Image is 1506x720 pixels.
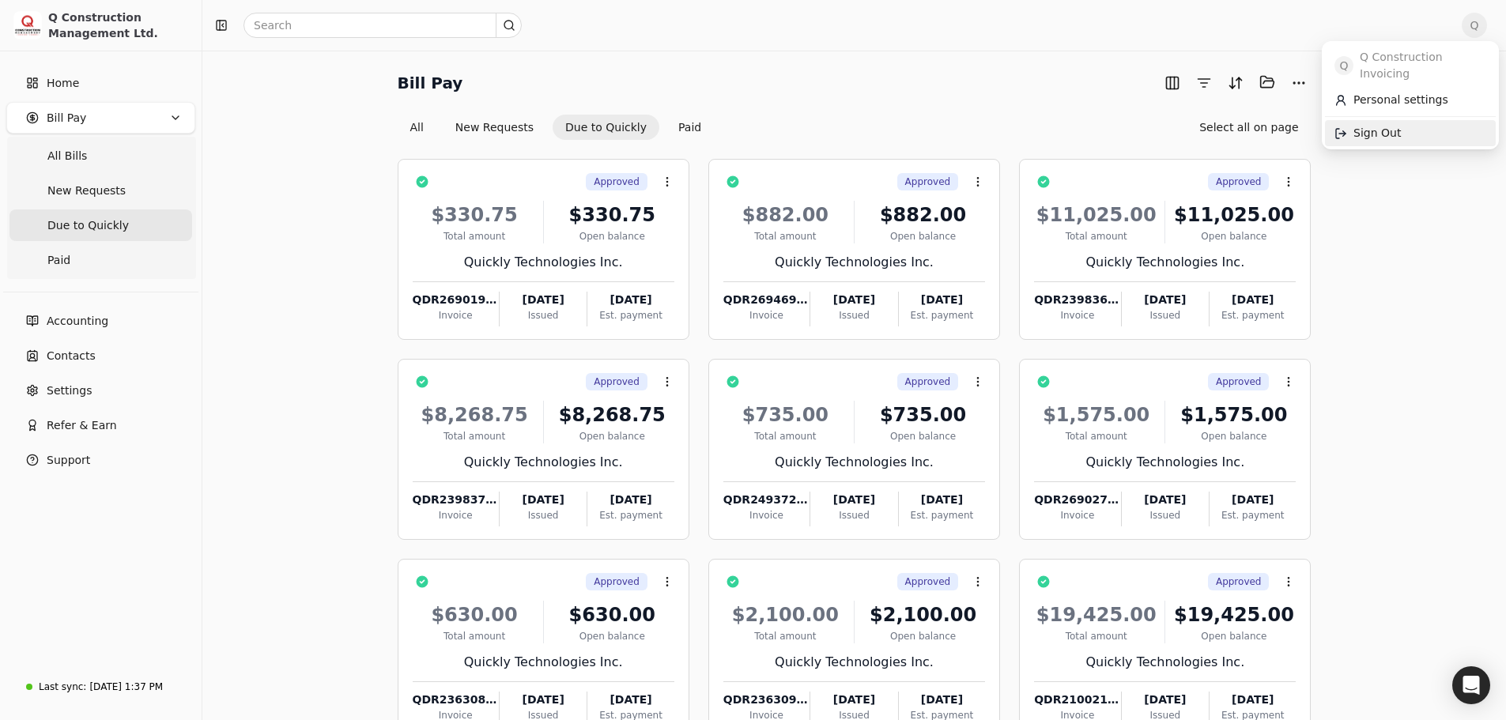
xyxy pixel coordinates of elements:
div: [DATE] 1:37 PM [89,680,163,694]
span: Approved [594,175,640,189]
div: [DATE] [1210,692,1296,708]
div: [DATE] [1210,292,1296,308]
div: $2,100.00 [723,601,847,629]
a: Home [6,67,195,99]
div: QDR249372-0551 [723,492,810,508]
div: Invoice filter options [398,115,715,140]
div: [DATE] [1122,492,1209,508]
span: Bill Pay [47,110,86,126]
a: Paid [9,244,192,276]
div: $882.00 [723,201,847,229]
div: Total amount [723,229,847,243]
div: $735.00 [723,401,847,429]
div: Invoice [1034,308,1120,322]
div: Est. payment [1210,308,1296,322]
h2: Bill Pay [398,70,463,96]
div: QDR269019-021 [413,292,499,308]
button: Sort [1223,70,1248,96]
a: Contacts [6,340,195,371]
div: [DATE] [587,292,674,308]
div: $735.00 [861,401,985,429]
div: [DATE] [899,692,985,708]
span: Due to Quickly [47,217,129,234]
span: Sign Out [1353,125,1401,141]
span: Settings [47,383,92,399]
div: $2,100.00 [861,601,985,629]
div: Issued [1122,308,1209,322]
div: QDR210021-0539 [1034,692,1120,708]
div: Quickly Technologies Inc. [723,653,985,672]
div: Quickly Technologies Inc. [723,453,985,472]
a: All Bills [9,140,192,172]
span: Approved [1216,575,1262,589]
div: Issued [810,308,897,322]
div: Last sync: [39,680,86,694]
span: Q Construction Invoicing [1360,49,1486,82]
img: 3171ca1f-602b-4dfe-91f0-0ace091e1481.jpeg [13,11,42,40]
div: Q Construction Management Ltd. [48,9,188,41]
div: Total amount [1034,429,1158,443]
button: Support [6,444,195,476]
div: Invoice [1034,508,1120,522]
div: $11,025.00 [1172,201,1296,229]
div: Est. payment [899,508,985,522]
div: Open balance [1172,429,1296,443]
div: Est. payment [1210,508,1296,522]
button: Due to Quickly [553,115,659,140]
button: Bill Pay [6,102,195,134]
div: QDR239837-15-1 [413,492,499,508]
div: Issued [500,308,587,322]
div: Issued [500,508,587,522]
span: New Requests [47,183,126,199]
div: Total amount [413,229,537,243]
span: Paid [47,252,70,269]
div: [DATE] [500,492,587,508]
div: Est. payment [587,308,674,322]
div: $882.00 [861,201,985,229]
div: Quickly Technologies Inc. [723,253,985,272]
div: Total amount [1034,229,1158,243]
div: Open balance [550,629,674,643]
a: Due to Quickly [9,209,192,241]
div: [DATE] [899,492,985,508]
div: Open balance [550,229,674,243]
div: $11,025.00 [1034,201,1158,229]
span: Q [1334,56,1353,75]
div: $330.75 [413,201,537,229]
div: Open balance [861,229,985,243]
button: Batch (0) [1255,70,1280,95]
div: $8,268.75 [550,401,674,429]
div: [DATE] [810,492,897,508]
a: Last sync:[DATE] 1:37 PM [6,673,195,701]
div: Open Intercom Messenger [1452,666,1490,704]
a: Settings [6,375,195,406]
div: [DATE] [1122,292,1209,308]
div: [DATE] [587,692,674,708]
span: Approved [1216,175,1262,189]
button: Paid [666,115,714,140]
div: [DATE] [899,292,985,308]
span: Approved [1216,375,1262,389]
div: [DATE] [1210,492,1296,508]
div: Total amount [723,629,847,643]
span: Accounting [47,313,108,330]
span: Q [1462,13,1487,38]
button: New Requests [443,115,546,140]
div: QDR239836-14-1 [1034,292,1120,308]
div: Quickly Technologies Inc. [413,653,674,672]
div: Open balance [861,629,985,643]
span: Contacts [47,348,96,364]
div: Invoice [413,308,499,322]
span: Approved [905,575,951,589]
div: $630.00 [550,601,674,629]
button: Select all on page [1187,115,1311,140]
div: Invoice [723,308,810,322]
span: Refer & Earn [47,417,117,434]
div: Open balance [1172,629,1296,643]
div: Total amount [723,429,847,443]
a: Accounting [6,305,195,337]
div: $1,575.00 [1034,401,1158,429]
span: Support [47,452,90,469]
div: Invoice [413,508,499,522]
div: Quickly Technologies Inc. [413,453,674,472]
